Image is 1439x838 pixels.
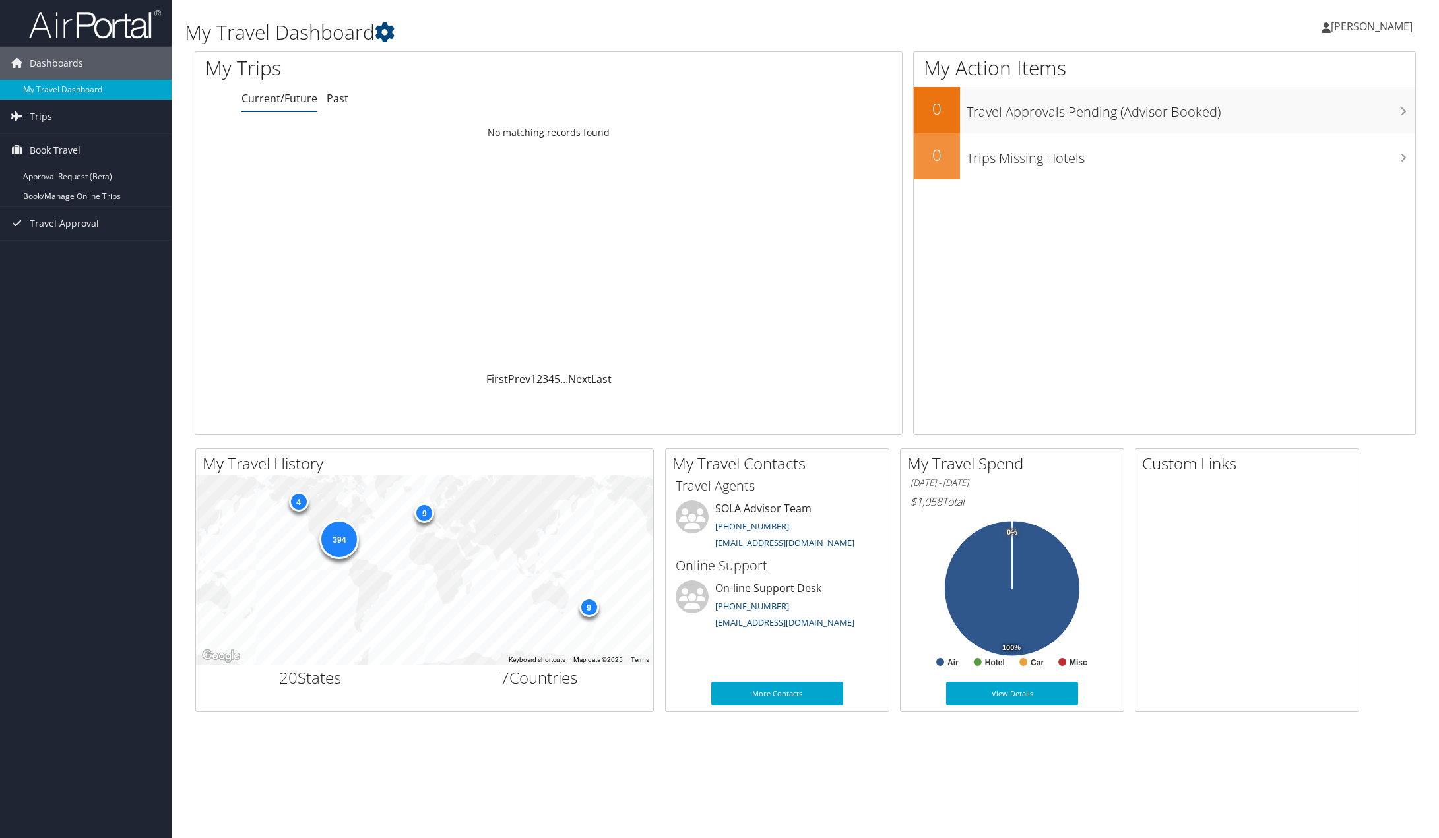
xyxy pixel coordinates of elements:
[554,372,560,386] a: 5
[205,54,598,82] h1: My Trips
[500,667,509,688] span: 7
[288,492,308,512] div: 4
[985,658,1005,667] text: Hotel
[30,207,99,240] span: Travel Approval
[579,597,598,617] div: 9
[486,372,508,386] a: First
[715,616,854,628] a: [EMAIL_ADDRESS][DOMAIN_NAME]
[435,667,644,689] h2: Countries
[279,667,298,688] span: 20
[1031,658,1044,667] text: Car
[1142,452,1359,475] h2: Custom Links
[414,503,434,523] div: 9
[319,520,359,559] div: 394
[669,580,885,634] li: On-line Support Desk
[195,121,902,144] td: No matching records found
[911,494,1114,509] h6: Total
[715,520,789,532] a: [PHONE_NUMBER]
[967,142,1416,167] h3: Trips Missing Hotels
[1331,19,1413,34] span: [PERSON_NAME]
[715,537,854,549] a: [EMAIL_ADDRESS][DOMAIN_NAME]
[676,477,879,495] h3: Travel Agents
[911,477,1114,489] h6: [DATE] - [DATE]
[946,682,1078,705] a: View Details
[509,655,565,665] button: Keyboard shortcuts
[241,91,317,105] a: Current/Future
[185,18,1012,46] h1: My Travel Dashboard
[715,600,789,612] a: [PHONE_NUMBER]
[199,647,243,665] a: Open this area in Google Maps (opens a new window)
[914,133,1416,179] a: 0Trips Missing Hotels
[573,656,623,663] span: Map data ©2025
[199,647,243,665] img: Google
[560,372,568,386] span: …
[206,667,415,689] h2: States
[530,372,536,386] a: 1
[30,100,52,133] span: Trips
[30,47,83,80] span: Dashboards
[1322,7,1426,46] a: [PERSON_NAME]
[672,452,889,475] h2: My Travel Contacts
[1002,644,1021,652] tspan: 100%
[631,656,649,663] a: Terms
[508,372,530,386] a: Prev
[914,98,960,120] h2: 0
[907,452,1124,475] h2: My Travel Spend
[1070,658,1087,667] text: Misc
[548,372,554,386] a: 4
[568,372,591,386] a: Next
[911,494,942,509] span: $1,058
[1007,529,1017,537] tspan: 0%
[711,682,843,705] a: More Contacts
[669,500,885,554] li: SOLA Advisor Team
[327,91,348,105] a: Past
[967,96,1416,121] h3: Travel Approvals Pending (Advisor Booked)
[30,134,80,167] span: Book Travel
[914,54,1416,82] h1: My Action Items
[914,144,960,166] h2: 0
[914,87,1416,133] a: 0Travel Approvals Pending (Advisor Booked)
[542,372,548,386] a: 3
[29,9,161,40] img: airportal-logo.png
[676,556,879,575] h3: Online Support
[947,658,959,667] text: Air
[591,372,612,386] a: Last
[536,372,542,386] a: 2
[203,452,653,475] h2: My Travel History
